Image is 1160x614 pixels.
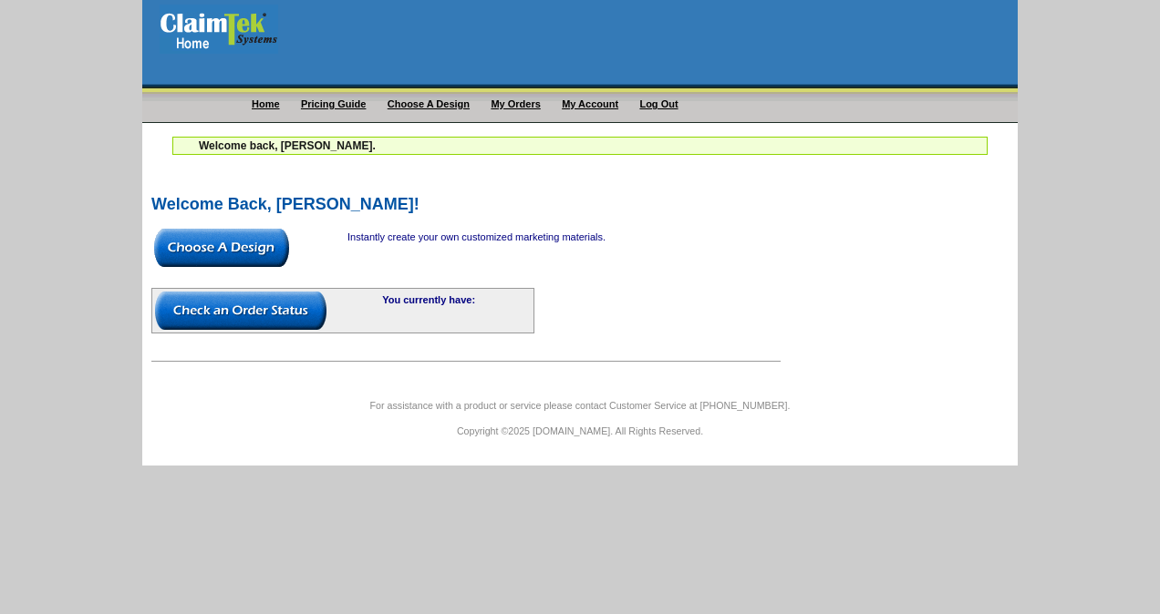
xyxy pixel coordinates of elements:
[388,98,470,109] a: Choose A Design
[301,98,367,109] a: Pricing Guide
[491,98,540,109] a: My Orders
[151,196,1009,212] h2: Welcome Back, [PERSON_NAME]!
[155,292,326,330] img: button-check-order-status.gif
[382,294,475,305] b: You currently have:
[347,231,606,242] span: Instantly create your own customized marketing materials.
[199,139,376,152] span: Welcome back, [PERSON_NAME].
[154,229,289,267] img: button-choose-design.gif
[252,98,280,109] a: Home
[639,98,678,109] a: Log Out
[142,423,1018,439] p: Copyright ©2025 [DOMAIN_NAME]. All Rights Reserved.
[142,397,1018,414] p: For assistance with a product or service please contact Customer Service at [PHONE_NUMBER].
[562,98,618,109] a: My Account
